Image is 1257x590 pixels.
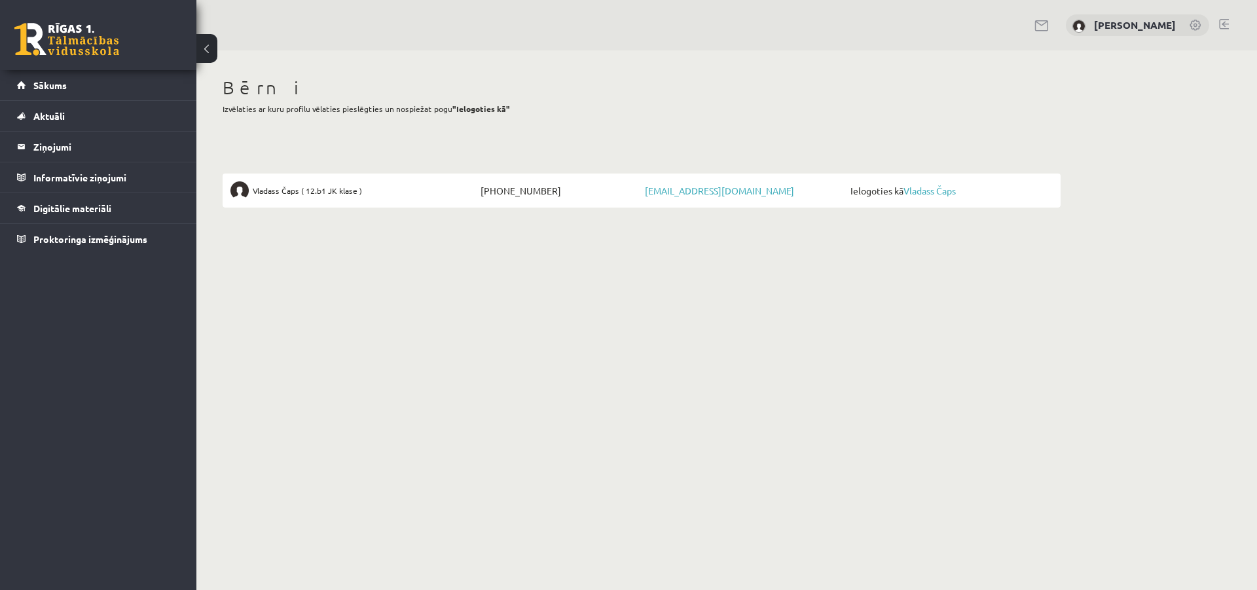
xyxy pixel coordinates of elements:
a: Ziņojumi [17,132,180,162]
span: Proktoringa izmēģinājums [33,233,147,245]
a: Rīgas 1. Tālmācības vidusskola [14,23,119,56]
a: Proktoringa izmēģinājums [17,224,180,254]
a: [PERSON_NAME] [1094,18,1176,31]
span: Vladass Čaps ( 12.b1 JK klase ) [253,181,362,200]
span: Sākums [33,79,67,91]
a: [EMAIL_ADDRESS][DOMAIN_NAME] [645,185,794,196]
img: Vladass Čaps [230,181,249,200]
a: Vladass Čaps [903,185,956,196]
h1: Bērni [223,77,1061,99]
img: Jūlija Čapa [1072,20,1085,33]
legend: Ziņojumi [33,132,180,162]
b: "Ielogoties kā" [452,103,510,114]
span: Ielogoties kā [847,181,1053,200]
a: Informatīvie ziņojumi [17,162,180,193]
span: Digitālie materiāli [33,202,111,214]
span: [PHONE_NUMBER] [477,181,642,200]
a: Sākums [17,70,180,100]
p: Izvēlaties ar kuru profilu vēlaties pieslēgties un nospiežat pogu [223,103,1061,115]
a: Digitālie materiāli [17,193,180,223]
legend: Informatīvie ziņojumi [33,162,180,193]
span: Aktuāli [33,110,65,122]
a: Aktuāli [17,101,180,131]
